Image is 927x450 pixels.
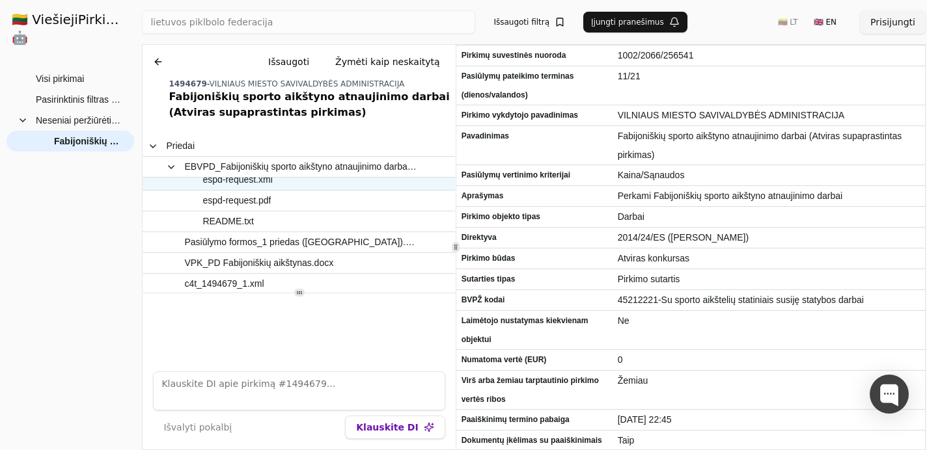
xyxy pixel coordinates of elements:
[462,166,607,185] span: Pasiūlymų vertinimo kriterijai
[169,79,206,88] span: 1494679
[462,291,607,310] span: BVPŽ kodai
[36,69,84,88] span: Visi pirkimai
[462,67,607,105] span: Pasiūlymų pateikimo terminas (dienos/valandos)
[486,12,573,33] button: Išsaugoti filtrą
[618,207,920,226] span: Darbai
[806,12,844,33] button: 🇬🇧 EN
[184,254,333,272] span: VPK_PD Fabijoniškių aikštynas.docx
[462,249,607,268] span: Pirkimo būdas
[618,249,920,268] span: Atviras konkursas
[618,228,920,247] span: 2014/24/ES ([PERSON_NAME])
[618,431,920,450] span: Taip
[618,311,920,330] span: Ne
[618,371,920,390] span: Žemiau
[184,157,417,176] span: EBVPD_Fabijoniškių sporto aikštyno atnaujinimo darbai.zip
[462,351,607,369] span: Numatoma vertė (EUR)
[462,410,607,429] span: Paaiškinimų termino pabaiga
[462,228,607,247] span: Direktyva
[184,274,264,293] span: c4t_1494679_1.xml
[169,89,450,120] div: Fabijoniškių sporto aikštyno atnaujinimo darbai (Atviras supaprastintas pirkimas)
[583,12,687,33] button: Įjungti pranešimus
[462,187,607,205] span: Aprašymas
[130,12,150,27] strong: .AI
[860,10,926,34] button: Prisijungti
[345,416,445,439] button: Klauskite DI
[462,431,607,450] span: Dokumentų įkėlimas su paaiškinimais
[462,127,607,146] span: Pavadinimas
[618,46,920,65] span: 1002/2066/256541
[462,106,607,125] span: Pirkimo vykdytojo pavadinimas
[169,79,450,89] div: -
[618,187,920,205] span: Perkami Fabijoniškių sporto aikštyno atnaujinimo darbai
[618,351,920,369] span: 0
[462,270,607,289] span: Sutarties tipas
[54,131,121,151] span: Fabijoniškių sporto aikštyno atnaujinimo darbai (Atviras supaprastintas pirkimas)
[166,137,195,155] span: Priedai
[462,46,607,65] span: Pirkimų suvestinės nuoroda
[36,111,121,130] span: Neseniai peržiūrėti pirkimai
[202,191,271,210] span: espd-request.pdf
[202,212,254,231] span: README.txt
[184,233,417,252] span: Pasiūlymo formos_1 priedas ([GEOGRAPHIC_DATA]).xlsx
[462,207,607,226] span: Pirkimo objekto tipas
[258,50,320,73] button: Išsaugoti
[325,50,450,73] button: Žymėti kaip neskaitytą
[202,170,272,189] span: espd-request.xml
[618,106,920,125] span: VILNIAUS MIESTO SAVIVALDYBĖS ADMINISTRACIJA
[210,79,405,88] span: VILNIAUS MIESTO SAVIVALDYBĖS ADMINISTRACIJA
[36,90,121,109] span: Pasirinktinis filtras (3)
[618,410,920,429] span: [DATE] 22:45
[618,291,920,310] span: 45212221-Su sporto aikštelių statiniais susiję statybos darbai
[142,10,475,34] input: Greita paieška...
[462,311,607,349] span: Laimėtojo nustatymas kiekvienam objektui
[618,67,920,86] span: 11/21
[462,371,607,409] span: Virš arba žemiau tarptautinio pirkimo vertės ribos
[618,270,920,289] span: Pirkimo sutartis
[618,166,920,185] span: Kaina/Sąnaudos
[618,127,920,165] span: Fabijoniškių sporto aikštyno atnaujinimo darbai (Atviras supaprastintas pirkimas)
